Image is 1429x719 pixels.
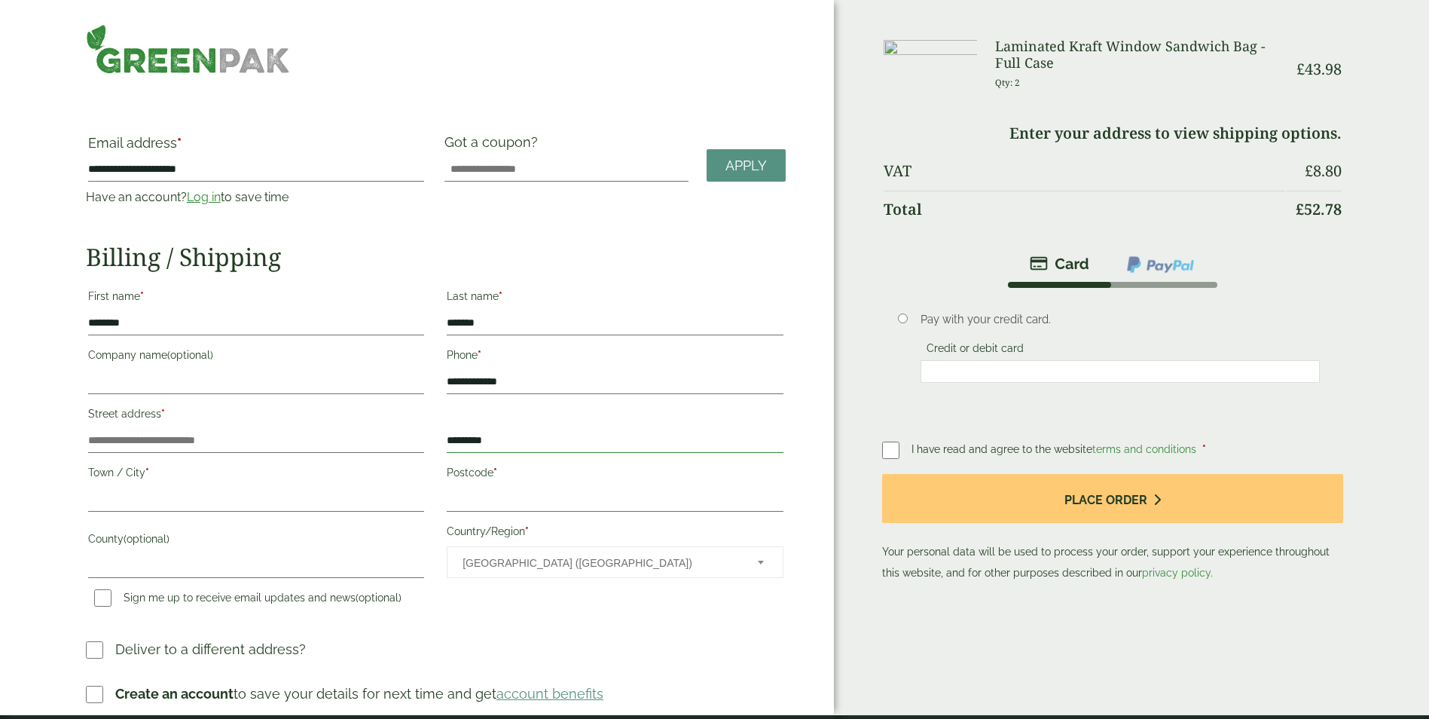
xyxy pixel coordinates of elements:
[115,639,306,659] p: Deliver to a different address?
[88,462,424,488] label: Town / City
[499,290,502,302] abbr: required
[88,136,424,158] label: Email address
[140,290,144,302] abbr: required
[145,467,149,479] abbr: required
[911,443,1199,455] span: I have read and agree to the website
[925,365,1315,378] iframe: Secure card payment input frame
[167,349,213,361] span: (optional)
[884,115,1342,151] td: Enter your address to view shipping options.
[86,188,426,207] p: Have an account? to save time
[882,474,1344,523] button: Place order
[496,686,603,702] a: account benefits
[88,403,424,429] label: Street address
[161,408,165,420] abbr: required
[1305,161,1342,181] bdi: 8.80
[1296,199,1342,219] bdi: 52.78
[447,344,783,370] label: Phone
[177,135,182,151] abbr: required
[884,153,1286,189] th: VAT
[1296,59,1342,79] bdi: 43.98
[463,547,737,579] span: United Kingdom (UK)
[88,528,424,554] label: County
[707,149,786,182] a: Apply
[921,311,1320,328] p: Pay with your credit card.
[115,686,234,702] strong: Create an account
[88,344,424,370] label: Company name
[995,38,1285,71] h3: Laminated Kraft Window Sandwich Bag - Full Case
[447,546,783,578] span: Country/Region
[444,134,544,158] label: Got a coupon?
[1092,443,1196,455] a: terms and conditions
[995,77,1020,88] small: Qty: 2
[725,158,767,174] span: Apply
[921,342,1030,359] label: Credit or debit card
[88,592,408,608] label: Sign me up to receive email updates and news
[525,525,529,537] abbr: required
[1296,59,1305,79] span: £
[882,474,1344,583] p: Your personal data will be used to process your order, support your experience throughout this we...
[447,462,783,488] label: Postcode
[1030,255,1089,273] img: stripe.png
[86,24,290,74] img: GreenPak Supplies
[356,592,402,604] span: (optional)
[88,286,424,311] label: First name
[1305,161,1313,181] span: £
[86,243,786,271] h2: Billing / Shipping
[884,191,1286,228] th: Total
[447,286,783,311] label: Last name
[115,684,603,704] p: to save your details for next time and get
[187,190,221,204] a: Log in
[94,589,111,607] input: Sign me up to receive email updates and news(optional)
[1125,255,1195,274] img: ppcp-gateway.png
[1202,443,1206,455] abbr: required
[1142,567,1211,579] a: privacy policy
[124,533,169,545] span: (optional)
[478,349,481,361] abbr: required
[447,521,783,546] label: Country/Region
[1296,199,1304,219] span: £
[493,467,497,479] abbr: required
